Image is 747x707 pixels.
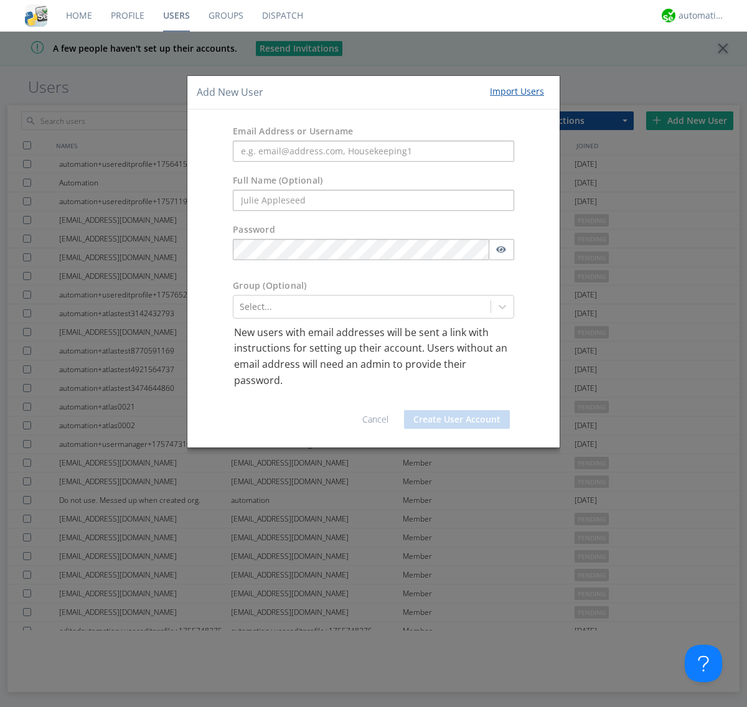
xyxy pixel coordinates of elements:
img: cddb5a64eb264b2086981ab96f4c1ba7 [25,4,47,27]
label: Full Name (Optional) [233,174,322,187]
a: Cancel [362,413,388,425]
p: New users with email addresses will be sent a link with instructions for setting up their account... [234,325,513,388]
h4: Add New User [197,85,263,100]
button: Create User Account [404,410,510,429]
div: automation+atlas [679,9,725,22]
input: e.g. email@address.com, Housekeeping1 [233,141,514,162]
input: Julie Appleseed [233,190,514,211]
label: Password [233,223,275,236]
label: Email Address or Username [233,125,353,138]
label: Group (Optional) [233,279,306,292]
img: d2d01cd9b4174d08988066c6d424eccd [662,9,675,22]
div: Import Users [490,85,544,98]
